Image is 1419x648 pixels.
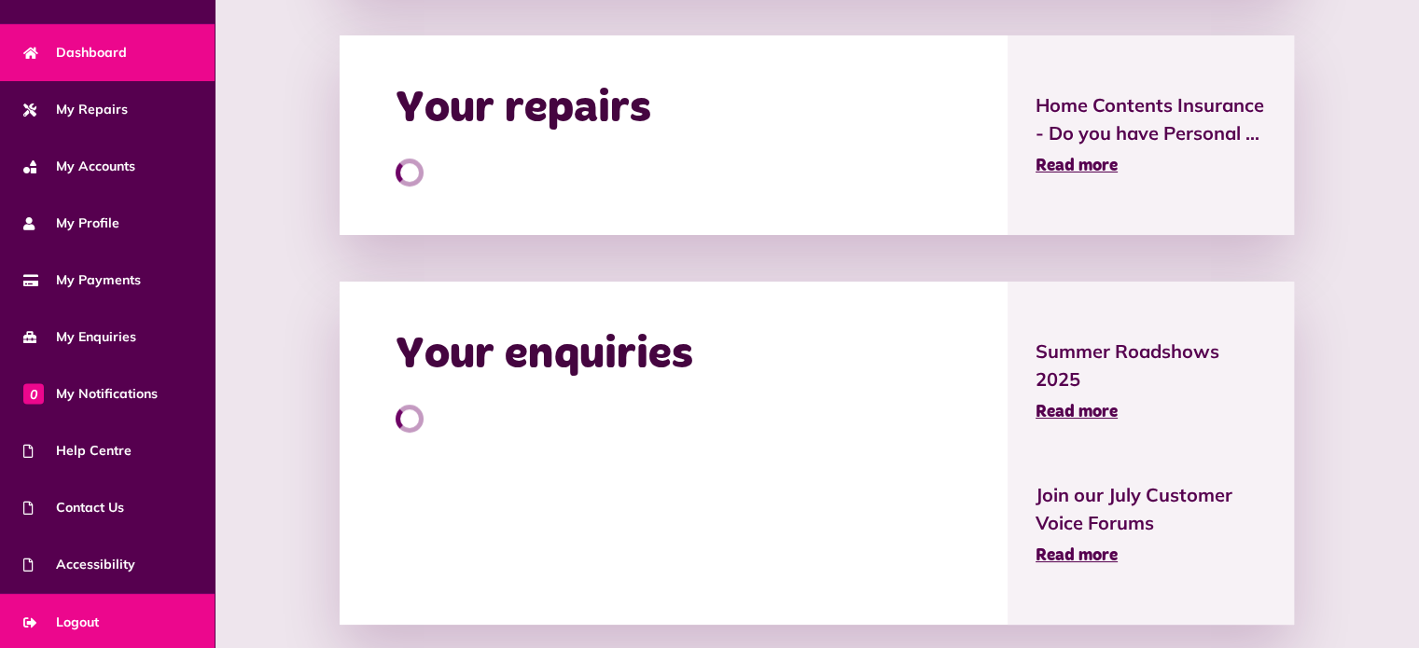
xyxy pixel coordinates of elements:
span: My Profile [23,214,119,233]
span: 0 [23,383,44,404]
span: My Repairs [23,100,128,119]
span: My Accounts [23,157,135,176]
a: Join our July Customer Voice Forums Read more [1036,481,1266,569]
span: My Payments [23,270,141,290]
span: Read more [1036,547,1118,564]
span: Contact Us [23,498,124,517]
span: Help Centre [23,441,132,461]
span: Dashboard [23,43,127,62]
h2: Your repairs [396,82,651,136]
h2: Your enquiries [396,328,693,382]
a: Home Contents Insurance - Do you have Personal ... Read more [1036,91,1266,179]
span: Read more [1036,158,1118,174]
a: Summer Roadshows 2025 Read more [1036,338,1266,425]
span: Accessibility [23,555,135,574]
span: My Notifications [23,384,158,404]
span: Join our July Customer Voice Forums [1036,481,1266,537]
span: Home Contents Insurance - Do you have Personal ... [1036,91,1266,147]
span: Read more [1036,404,1118,421]
span: My Enquiries [23,327,136,347]
span: Logout [23,613,99,632]
span: Summer Roadshows 2025 [1036,338,1266,393]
